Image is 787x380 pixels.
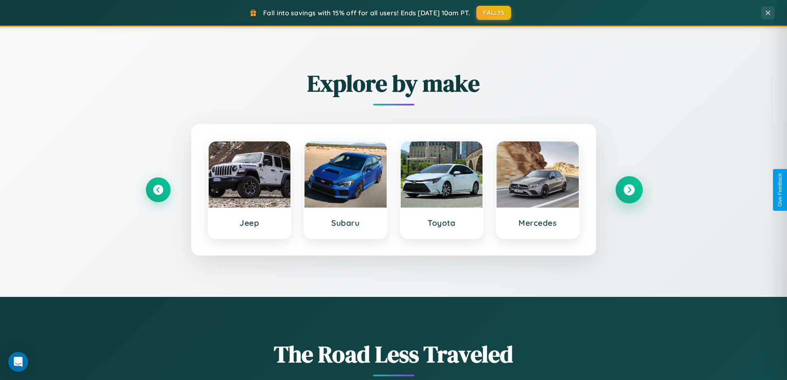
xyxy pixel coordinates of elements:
[8,352,28,372] div: Open Intercom Messenger
[409,218,475,228] h3: Toyota
[146,67,642,99] h2: Explore by make
[476,6,511,20] button: FALL15
[505,218,571,228] h3: Mercedes
[313,218,378,228] h3: Subaru
[777,173,783,207] div: Give Feedback
[146,338,642,370] h1: The Road Less Traveled
[263,9,470,17] span: Fall into savings with 15% off for all users! Ends [DATE] 10am PT.
[217,218,283,228] h3: Jeep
